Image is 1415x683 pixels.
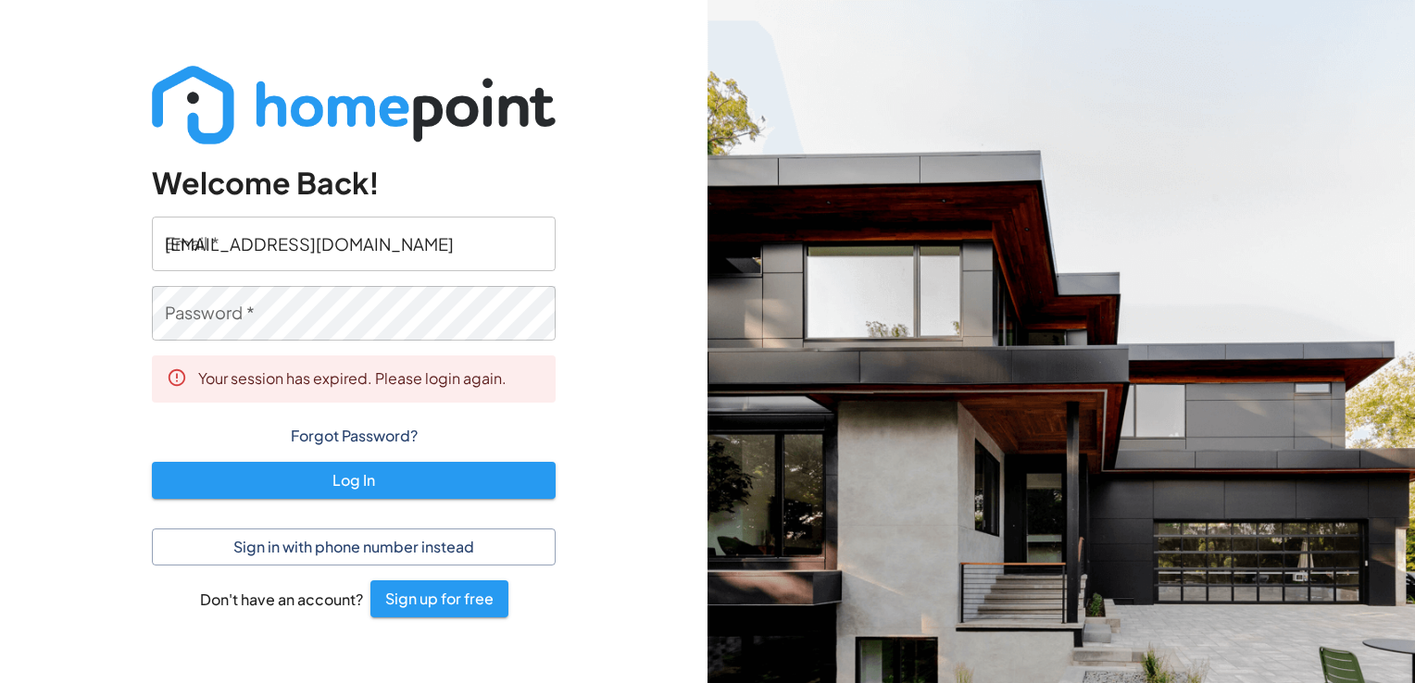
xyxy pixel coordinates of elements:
[200,588,363,611] h6: Don't have an account?
[370,580,508,617] button: Sign up for free
[152,165,556,202] h4: Welcome Back!
[152,417,556,454] button: Forgot Password?
[152,528,556,565] button: Sign in with phone number instead
[152,462,556,499] button: Log In
[198,361,507,397] div: Your session has expired. Please login again.
[152,217,556,271] input: hi@example.com
[152,66,556,144] img: Logo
